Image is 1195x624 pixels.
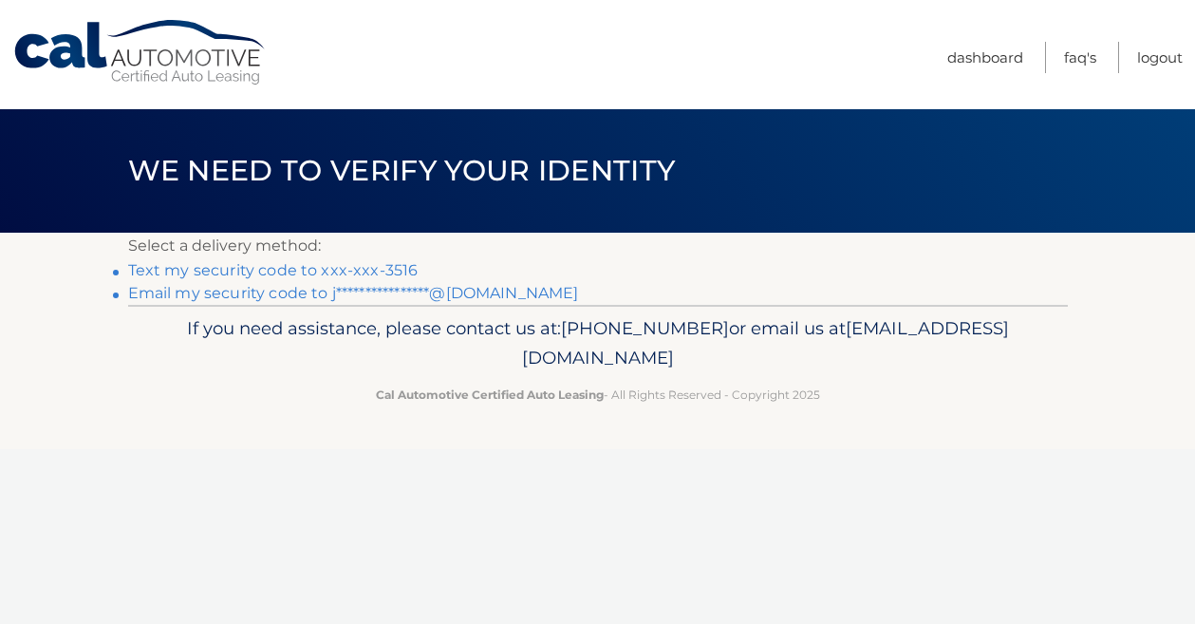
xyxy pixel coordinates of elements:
[947,42,1023,73] a: Dashboard
[128,153,676,188] span: We need to verify your identity
[140,313,1055,374] p: If you need assistance, please contact us at: or email us at
[376,388,604,402] strong: Cal Automotive Certified Auto Leasing
[128,261,419,279] a: Text my security code to xxx-xxx-3516
[561,317,729,339] span: [PHONE_NUMBER]
[140,385,1055,405] p: - All Rights Reserved - Copyright 2025
[1064,42,1096,73] a: FAQ's
[128,233,1068,259] p: Select a delivery method:
[12,19,269,86] a: Cal Automotive
[1137,42,1183,73] a: Logout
